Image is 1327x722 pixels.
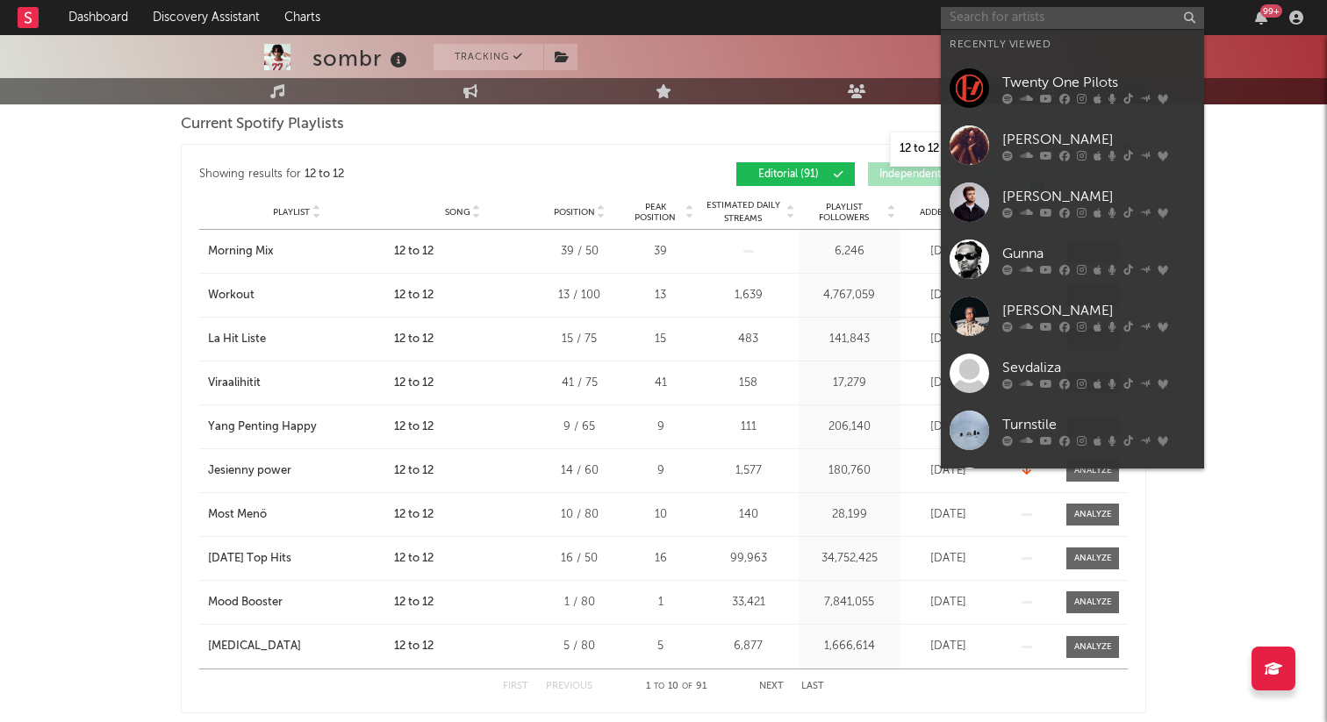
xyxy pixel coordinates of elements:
input: Search Playlists/Charts [890,132,1109,167]
div: [DATE] [904,375,992,392]
div: Mood Booster [208,594,283,611]
span: Current Spotify Playlists [181,114,344,135]
div: 15 / 75 [540,331,619,348]
div: 1 10 91 [628,676,724,697]
div: 16 [628,550,693,568]
div: [DATE] [904,243,992,261]
div: 16 / 50 [540,550,619,568]
div: 39 / 50 [540,243,619,261]
div: Showing results for [199,162,663,186]
span: Peak Position [628,202,683,223]
div: 12 to 12 [394,594,434,611]
button: Previous [546,682,592,691]
div: 33,421 [702,594,794,611]
div: 9 [628,418,693,436]
div: 6,246 [803,243,895,261]
div: 41 / 75 [540,375,619,392]
div: 12 to 12 [394,243,434,261]
div: 10 [628,506,693,524]
div: 39 [628,243,693,261]
div: 14 / 60 [540,462,619,480]
div: 5 / 80 [540,638,619,655]
span: to [654,683,664,690]
div: 34,752,425 [803,550,895,568]
div: 141,843 [803,331,895,348]
div: sombr [312,44,412,73]
div: [PERSON_NAME] [1002,300,1195,321]
a: Gunna [941,231,1204,288]
div: 12 to 12 [305,164,344,185]
a: Most Menő [208,506,385,524]
div: 206,140 [803,418,895,436]
div: 13 [628,287,693,304]
div: 7,841,055 [803,594,895,611]
div: 12 to 12 [394,550,434,568]
div: 12 to 12 [394,287,434,304]
div: 10 / 80 [540,506,619,524]
div: 6,877 [702,638,794,655]
span: Editorial ( 91 ) [748,169,828,180]
button: Last [801,682,824,691]
div: Workout [208,287,255,304]
a: Sevda [941,459,1204,516]
a: [DATE] Top Hits [208,550,385,568]
a: [PERSON_NAME] [941,288,1204,345]
div: 1,577 [702,462,794,480]
a: Sevdaliza [941,345,1204,402]
span: Song [445,207,470,218]
div: Jesienny power [208,462,291,480]
div: 12 to 12 [394,331,434,348]
div: 28,199 [803,506,895,524]
a: Workout [208,287,385,304]
a: Mood Booster [208,594,385,611]
div: 9 [628,462,693,480]
div: 9 / 65 [540,418,619,436]
div: Recently Viewed [950,34,1195,55]
span: Position [554,207,595,218]
a: Jesienny power [208,462,385,480]
div: 1,666,614 [803,638,895,655]
div: [DATE] [904,418,992,436]
div: 1,639 [702,287,794,304]
div: [DATE] [904,462,992,480]
div: [MEDICAL_DATA] [208,638,301,655]
div: [DATE] [904,638,992,655]
div: [PERSON_NAME] [1002,186,1195,207]
a: Twenty One Pilots [941,60,1204,117]
div: Sevdaliza [1002,357,1195,378]
span: Added On [920,207,965,218]
div: 41 [628,375,693,392]
button: Next [759,682,784,691]
a: La Hit Liste [208,331,385,348]
div: 12 to 12 [394,418,434,436]
div: 12 to 12 [394,462,434,480]
a: Yang Penting Happy [208,418,385,436]
div: [PERSON_NAME] [1002,129,1195,150]
div: 99,963 [702,550,794,568]
span: Playlist Followers [803,202,885,223]
div: Turnstile [1002,414,1195,435]
div: 483 [702,331,794,348]
button: Independent(205) [868,162,996,186]
span: of [682,683,692,690]
div: Morning Mix [208,243,274,261]
div: [DATE] [904,594,992,611]
a: Morning Mix [208,243,385,261]
a: Turnstile [941,402,1204,459]
div: 111 [702,418,794,436]
div: Gunna [1002,243,1195,264]
div: 17,279 [803,375,895,392]
div: 12 to 12 [394,506,434,524]
div: 4,767,059 [803,287,895,304]
div: [DATE] [904,331,992,348]
div: La Hit Liste [208,331,266,348]
div: 180,760 [803,462,895,480]
div: 1 / 80 [540,594,619,611]
div: 12 to 12 [394,375,434,392]
div: Most Menő [208,506,267,524]
div: 140 [702,506,794,524]
div: 12 to 12 [394,638,434,655]
div: 99 + [1260,4,1282,18]
div: [DATE] [904,287,992,304]
button: Editorial(91) [736,162,855,186]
